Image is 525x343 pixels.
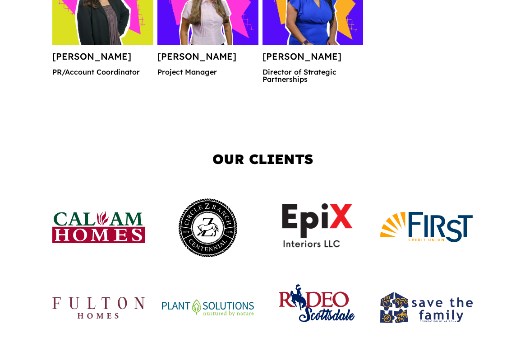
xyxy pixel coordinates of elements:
[170,189,246,266] img: Circle_Z_100_Year_Badge_black
[52,297,145,318] img: fh-maroon
[157,68,258,83] p: Project Manager
[60,151,465,174] h2: Our Clients
[52,68,153,83] p: PR/Account Coordinator
[262,52,363,68] h4: [PERSON_NAME]
[162,299,254,316] img: PS-Logotype_CMYK
[262,68,363,90] p: Director of Strategic Partnerships
[52,211,145,243] img: CAH-color
[276,277,358,338] img: logo_Rodeo-1440pxs
[52,52,153,68] h4: [PERSON_NAME]
[279,202,355,253] img: epix_logo_1000_V3
[157,52,258,68] h4: [PERSON_NAME]
[380,292,473,323] img: Save_the_family_logo_CMYK
[380,212,473,242] img: FCU_RGB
